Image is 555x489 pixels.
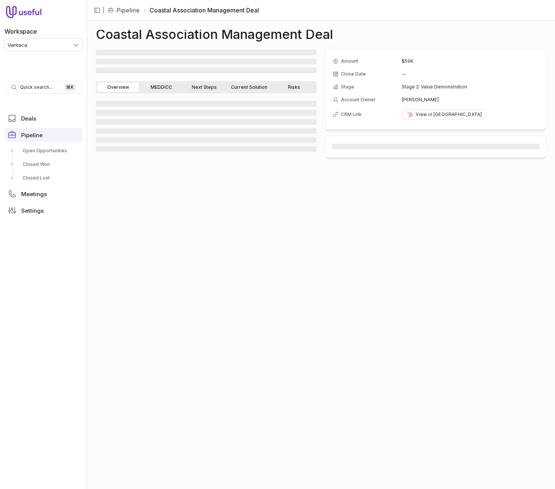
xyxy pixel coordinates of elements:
[227,83,272,92] a: Current Solution
[96,110,316,116] span: ‌
[21,132,43,138] span: Pipeline
[5,172,82,184] a: Closed Lost
[402,110,487,119] a: View in [GEOGRAPHIC_DATA]
[5,204,82,217] a: Settings
[21,116,36,121] span: Deals
[96,50,316,55] span: ‌
[5,158,82,170] a: Closed Won
[97,83,139,92] a: Overview
[96,59,316,64] span: ‌
[402,68,539,80] td: --
[64,84,76,91] kbd: ⌘ K
[140,83,182,92] a: MEDDICC
[21,191,47,197] span: Meetings
[5,111,82,125] a: Deals
[96,68,316,73] span: ‌
[407,111,482,118] div: View in [GEOGRAPHIC_DATA]
[5,128,82,142] a: Pipeline
[5,145,82,157] a: Open Opportunities
[117,6,140,15] a: Pipeline
[332,144,540,149] span: ‌
[5,27,37,36] label: Workspace
[96,119,316,125] span: ‌
[273,83,315,92] a: Risks
[402,81,539,93] td: Stage 2: Value Demonstration
[143,6,259,15] li: Coastal Association Management Deal
[341,71,366,77] span: Close Date
[96,146,316,152] span: ‌
[183,83,225,92] a: Next Steps
[341,111,362,118] span: CRM Link
[402,55,539,67] td: $59K
[21,208,44,214] span: Settings
[96,30,333,39] h1: Coastal Association Management Deal
[96,137,316,143] span: ‌
[5,145,82,184] div: Pipeline submenu
[96,128,316,134] span: ‌
[5,187,82,201] a: Meetings
[103,6,105,15] span: |
[341,97,376,103] span: Account Owner
[96,101,316,107] span: ‌
[20,84,52,90] span: Quick search...
[341,58,358,64] span: Amount
[402,94,539,106] td: [PERSON_NAME]
[91,5,103,16] button: Collapse sidebar
[341,84,354,90] span: Stage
